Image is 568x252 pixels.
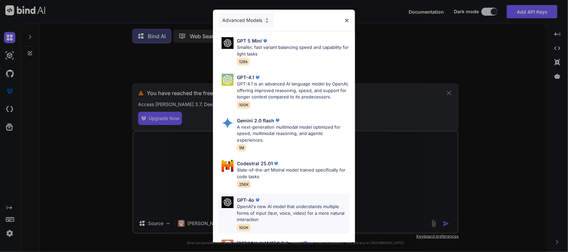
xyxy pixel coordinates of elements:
p: [PERSON_NAME] 3.5 Sonnet [237,240,302,247]
p: Smaller, fast variant balancing speed and capability for light tasks [237,44,350,57]
p: A next-generation multimodal model optimized for speed, multimodal reasoning, and agentic experie... [237,124,350,144]
span: 100K [237,101,251,109]
span: 128k [237,58,250,65]
span: 1M [237,144,246,152]
img: Pick Models [222,74,234,86]
span: 256K [237,181,251,188]
p: GPT 5 Mini [237,37,262,44]
img: premium [302,240,308,246]
img: premium [254,197,261,203]
img: premium [262,38,269,44]
p: GPT-4.1 [237,74,254,81]
img: Pick Models [222,37,234,49]
img: Pick Models [222,117,234,129]
p: OpenAI's new AI model that understands multiple forms of input (text, voice, video) for a more na... [237,203,350,223]
img: premium [274,117,281,124]
p: Codestral 25.01 [237,160,273,167]
div: Advanced Models [218,13,274,28]
img: close [344,18,350,23]
img: Pick Models [222,240,234,252]
span: 100K [237,224,251,231]
img: Pick Models [222,160,234,172]
p: GPT-4o [237,196,254,203]
img: premium [273,160,280,167]
img: premium [254,74,261,81]
img: Pick Models [222,196,234,208]
img: Pick Models [264,18,270,23]
p: Gemini 2.0 flash [237,117,274,124]
p: State-of-the-art Mistral model trained specifically for code tasks [237,167,350,180]
p: GPT-4.1 is an advanced AI language model by OpenAI, offering improved reasoning, speed, and suppo... [237,81,350,100]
